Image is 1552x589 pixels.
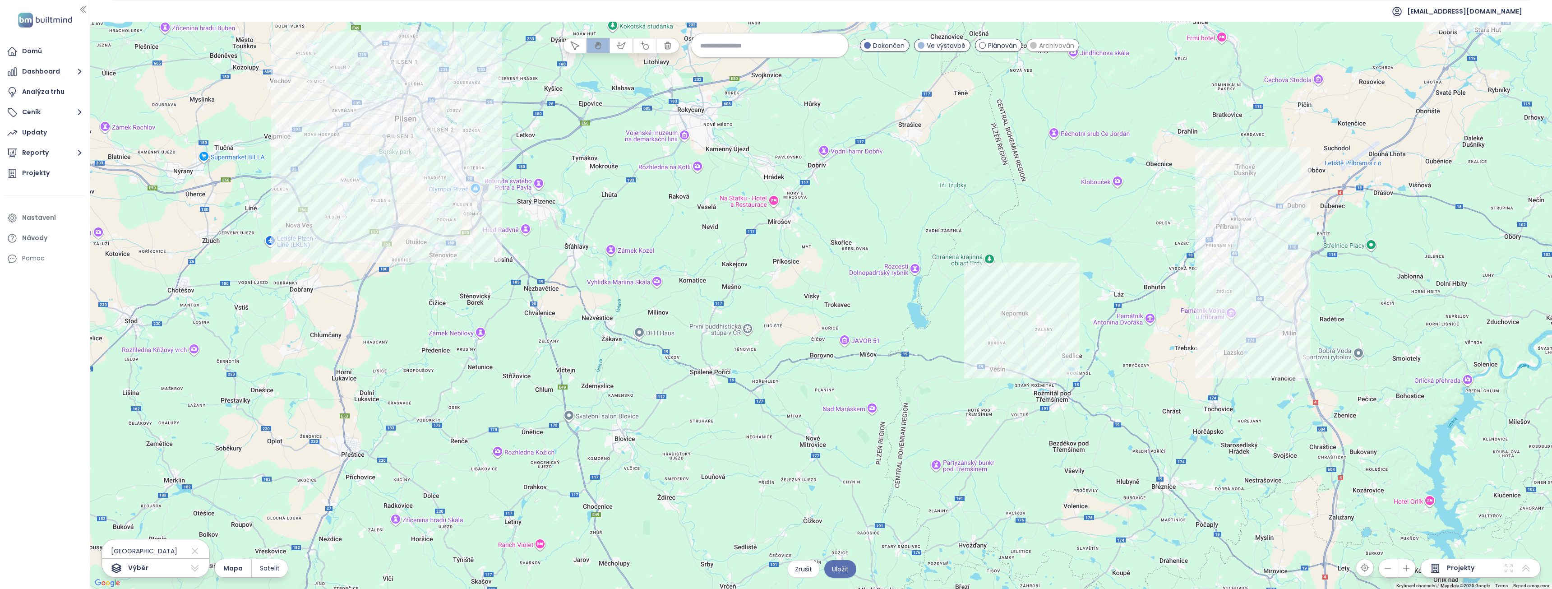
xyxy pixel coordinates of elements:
button: Reporty [5,144,85,162]
img: Google [92,577,122,589]
button: Ceník [5,103,85,121]
a: Nastavení [5,209,85,227]
a: Updaty [5,124,85,142]
button: Dashboard [5,63,85,81]
a: Návody [5,229,85,247]
a: Report a map error [1513,583,1549,588]
span: Satelit [260,563,280,573]
button: Satelit [252,559,288,577]
span: Plánován [988,41,1017,51]
span: [EMAIL_ADDRESS][DOMAIN_NAME] [1407,0,1522,22]
div: Nastavení [22,212,56,223]
span: Dokončen [873,41,905,51]
span: Zrušit [795,564,812,574]
span: Projekty [1447,563,1474,574]
span: [GEOGRAPHIC_DATA] [102,544,177,558]
span: Archivován [1039,41,1074,51]
div: Analýza trhu [22,86,65,97]
div: Pomoc [22,253,45,264]
span: Výběr [128,563,148,574]
a: Analýza trhu [5,83,85,101]
a: Terms (opens in new tab) [1495,583,1508,588]
a: Open this area in Google Maps (opens a new window) [92,577,122,589]
span: Map data ©2025 Google [1441,583,1490,588]
span: Mapa [223,563,243,573]
button: Zrušit [787,560,820,578]
img: logo [15,11,75,29]
button: Uložit [824,560,856,578]
button: Keyboard shortcuts [1396,583,1435,589]
div: Projekty [22,167,50,179]
div: Návody [22,232,47,244]
div: Pomoc [5,250,85,268]
a: Domů [5,42,85,60]
div: Domů [22,46,42,57]
span: Uložit [832,564,849,574]
a: Projekty [5,164,85,182]
div: Updaty [22,127,47,138]
button: Mapa [215,559,251,577]
span: Ve výstavbě [927,41,965,51]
